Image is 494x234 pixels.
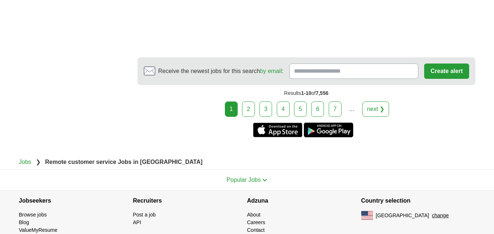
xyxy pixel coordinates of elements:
span: 7,556 [316,90,328,96]
a: ValueMyResume [19,227,58,233]
img: toggle icon [262,179,267,182]
a: 4 [277,101,290,117]
div: Results of [137,85,475,101]
strong: Remote customer service Jobs in [GEOGRAPHIC_DATA] [45,159,203,165]
a: Post a job [133,212,156,218]
a: Blog [19,219,29,225]
a: Jobs [19,159,31,165]
button: Create alert [424,64,469,79]
div: 1 [225,101,238,117]
a: Contact [247,227,265,233]
a: 7 [329,101,342,117]
a: API [133,219,142,225]
a: 3 [259,101,272,117]
img: US flag [361,211,373,220]
a: About [247,212,261,218]
span: [GEOGRAPHIC_DATA] [376,212,429,219]
a: Get the iPhone app [253,123,302,137]
a: 5 [294,101,307,117]
a: 6 [311,101,324,117]
span: ❯ [36,159,41,165]
a: by email [260,68,282,74]
button: change [432,212,449,219]
a: 2 [242,101,255,117]
a: Get the Android app [304,123,353,137]
a: next ❯ [362,101,389,117]
span: Receive the newest jobs for this search : [158,67,283,76]
a: Browse jobs [19,212,47,218]
a: Careers [247,219,265,225]
h4: Country selection [361,191,475,211]
div: ... [344,102,359,116]
span: 1-10 [301,90,311,96]
span: Popular Jobs [227,177,261,183]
